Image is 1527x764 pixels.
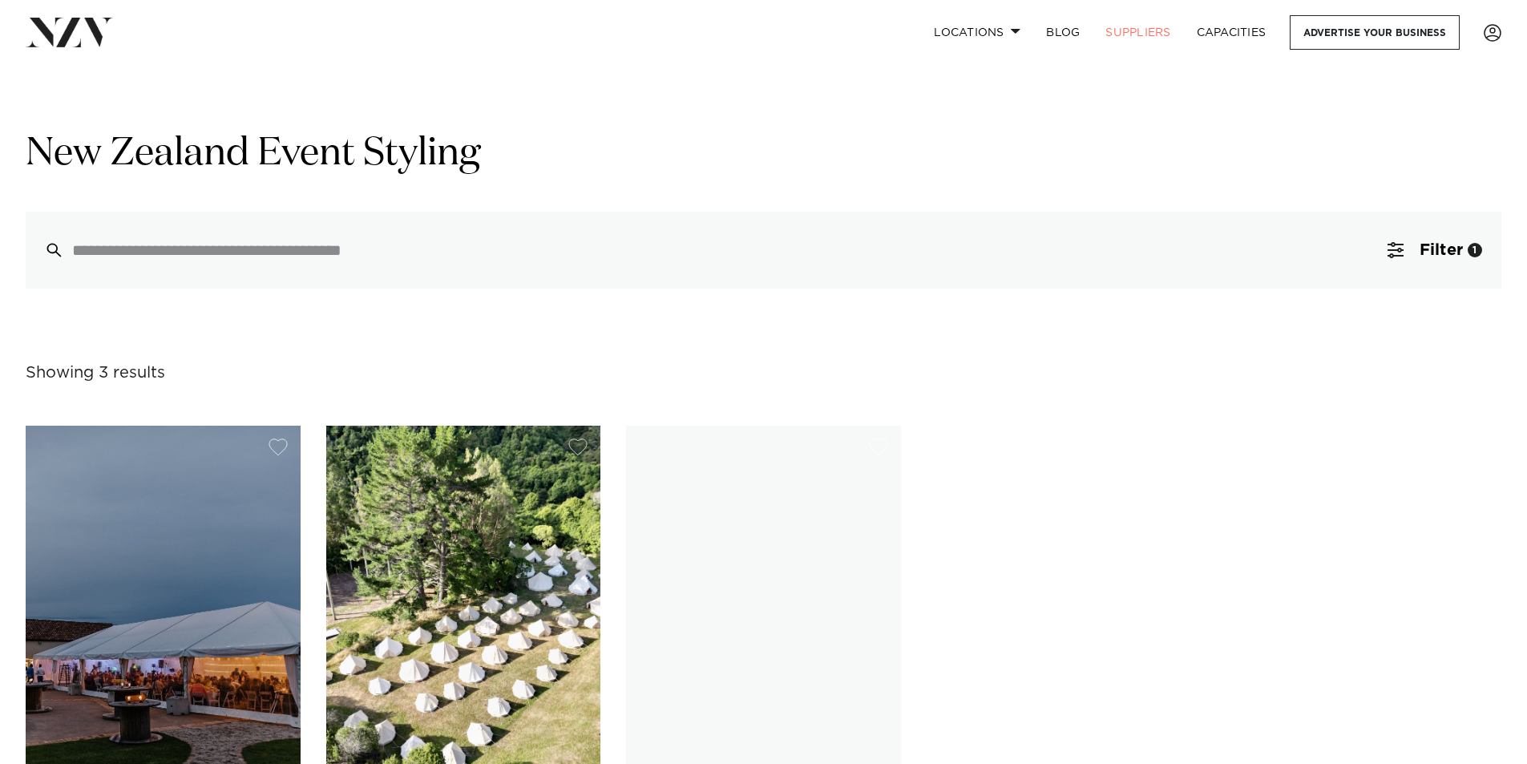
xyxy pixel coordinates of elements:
[1290,15,1460,50] a: Advertise your business
[1420,242,1463,258] span: Filter
[1468,243,1482,257] div: 1
[26,361,165,386] div: Showing 3 results
[1368,212,1501,289] button: Filter1
[1033,15,1093,50] a: BLOG
[26,18,113,46] img: nzv-logo.png
[921,15,1033,50] a: Locations
[1093,15,1183,50] a: SUPPLIERS
[26,129,1501,180] h1: New Zealand Event Styling
[1184,15,1279,50] a: Capacities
